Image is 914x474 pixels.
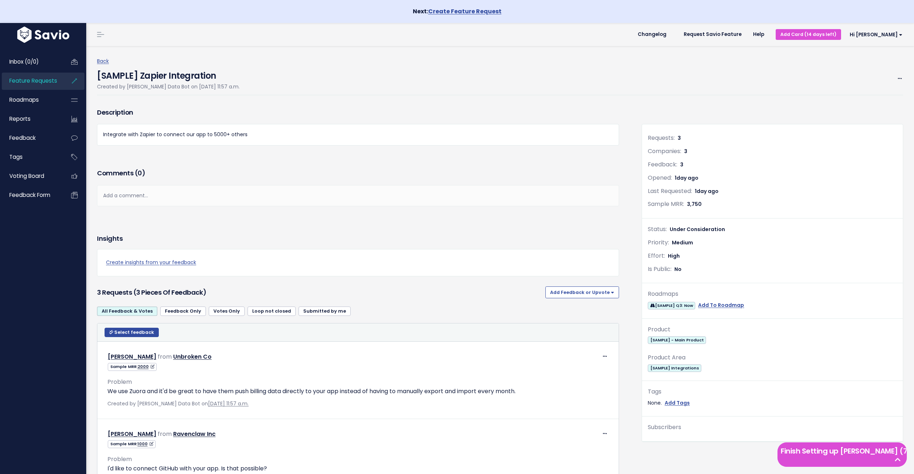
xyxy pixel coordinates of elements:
span: Select feedback [114,329,154,335]
span: from [158,430,172,438]
strong: Next: [413,7,502,15]
span: 3 [678,134,681,142]
span: Under Consideration [670,226,725,233]
span: Hi [PERSON_NAME] [850,32,903,37]
span: Roadmaps [9,96,39,103]
div: Roadmaps [648,289,897,299]
span: Status: [648,225,667,233]
a: All Feedback & Votes [97,307,157,316]
a: Loop not closed [248,307,296,316]
span: Feedback [9,134,36,142]
span: Subscribers [648,423,681,431]
a: 1000 [138,441,153,447]
span: Feature Requests [9,77,57,84]
a: Create insights from your feedback [106,258,610,267]
a: Tags [2,149,60,165]
span: 3 [684,148,687,155]
a: Hi [PERSON_NAME] [841,29,908,40]
a: [DATE] 11:57 a.m. [208,400,249,407]
a: Feedback [2,130,60,146]
span: Requests: [648,134,675,142]
a: Feature Requests [2,73,60,89]
a: Voting Board [2,168,60,184]
span: [SAMPLE] Q3: Now [648,302,695,309]
span: 3,750 [687,201,702,208]
a: Unbroken Co [173,353,212,361]
span: day ago [677,174,698,181]
a: [SAMPLE] Q3: Now [648,301,695,310]
span: 0 [138,169,142,178]
a: Add To Roadmap [698,301,744,310]
h4: [SAMPLE] Zapier Integration [97,66,240,82]
span: day ago [697,188,719,195]
a: Feedback Only [160,307,206,316]
a: Request Savio Feature [678,29,747,40]
span: Effort: [648,252,665,260]
span: [SAMPLE] - Main Product [648,336,706,344]
a: Submitted by me [299,307,351,316]
span: 1 [695,188,719,195]
h3: Insights [97,234,123,244]
span: Problem [107,455,132,463]
a: Feedback form [2,187,60,203]
h3: Comments ( ) [97,168,619,178]
a: Help [747,29,770,40]
h5: Finish Setting up [PERSON_NAME] (7 left) [781,446,904,456]
p: I'd like to connect GitHub with your app. Is that possible? [107,464,609,473]
div: Product Area [648,353,897,363]
a: Inbox (0/0) [2,54,60,70]
a: Create Feature Request [428,7,502,15]
a: [PERSON_NAME] [108,353,156,361]
a: Add Tags [665,399,690,408]
a: 2000 [138,364,154,369]
a: Roadmaps [2,92,60,108]
span: No [674,266,682,273]
span: Last Requested: [648,187,692,195]
span: 1 [675,174,698,181]
span: High [668,252,680,259]
p: We use Zuora and it'd be great to have them push billing data directly to your app instead of hav... [107,387,609,396]
span: from [158,353,172,361]
span: Tags [9,153,23,161]
p: Integrate with Zapier to connect our app to 5000+ others [103,130,613,139]
span: Priority: [648,238,669,247]
a: Add Card (14 days left) [776,29,841,40]
a: Ravenclaw Inc [173,430,216,438]
button: Add Feedback or Upvote [545,286,619,298]
span: Created by [PERSON_NAME] Data Bot on [107,400,249,407]
button: Select feedback [105,328,159,337]
span: Sample MRR: [648,200,684,208]
span: [SAMPLE] Integrations [648,364,701,372]
span: Problem [107,378,132,386]
span: Inbox (0/0) [9,58,39,65]
span: Feedback form [9,191,50,199]
span: Changelog [638,32,666,37]
span: Feedback: [648,160,677,169]
span: Voting Board [9,172,44,180]
a: Votes Only [209,307,245,316]
img: logo-white.9d6f32f41409.svg [15,27,71,43]
span: Reports [9,115,31,123]
span: Created by [PERSON_NAME] Data Bot on [DATE] 11:57 a.m. [97,83,240,90]
div: None. [648,399,897,408]
span: Is Public: [648,265,671,273]
a: [PERSON_NAME] [108,430,156,438]
span: Companies: [648,147,681,155]
div: Product [648,325,897,335]
span: Sample MRR: [108,363,157,371]
div: Add a comment... [97,185,619,206]
h3: Description [97,107,619,118]
h3: 3 Requests (3 pieces of Feedback) [97,287,543,298]
span: Medium [672,239,693,246]
span: Opened: [648,174,672,182]
div: Tags [648,387,897,397]
span: 3 [680,161,683,168]
a: Reports [2,111,60,127]
span: Sample MRR: [108,440,156,448]
a: Back [97,57,109,65]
